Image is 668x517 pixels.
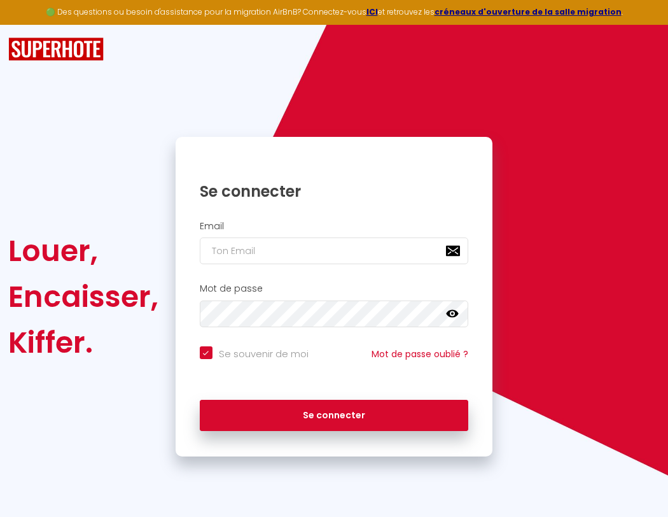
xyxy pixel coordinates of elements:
[200,283,469,294] h2: Mot de passe
[200,181,469,201] h1: Se connecter
[366,6,378,17] a: ICI
[200,221,469,232] h2: Email
[8,228,158,274] div: Louer,
[8,38,104,61] img: SuperHote logo
[200,237,469,264] input: Ton Email
[8,320,158,365] div: Kiffer.
[372,348,468,360] a: Mot de passe oublié ?
[200,400,469,432] button: Se connecter
[8,274,158,320] div: Encaisser,
[435,6,622,17] a: créneaux d'ouverture de la salle migration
